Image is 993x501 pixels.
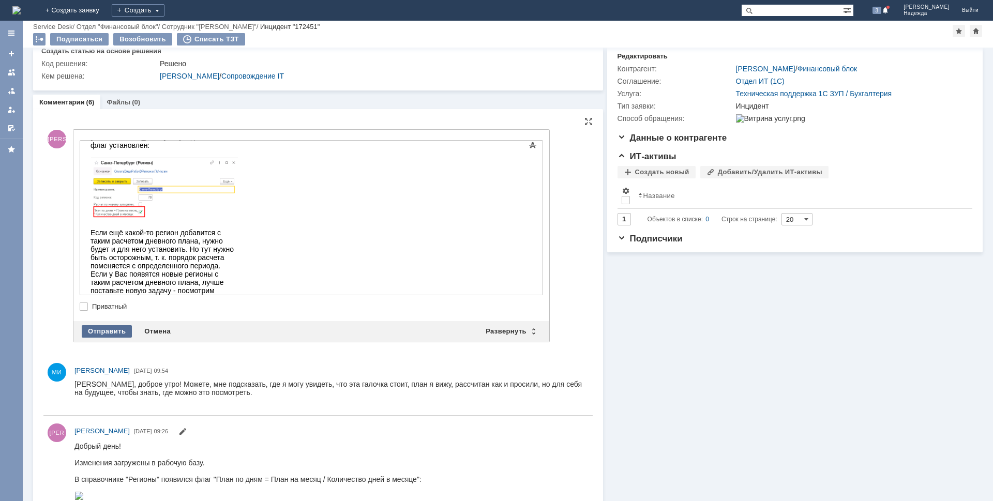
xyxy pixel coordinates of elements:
[221,72,284,80] a: Сопровождение IT
[4,223,151,264] div: Если Вы сейчас зайдете в регион [GEOGRAPHIC_DATA], [GEOGRAPHIC_DATA] или [GEOGRAPHIC_DATA], то ув...
[41,59,158,68] div: Код решения:
[160,59,587,68] div: Решено
[74,366,130,376] a: [PERSON_NAME]
[736,102,967,110] div: Инцидент
[162,23,257,31] a: Сотрудник "[PERSON_NAME]"
[132,98,140,106] div: (0)
[618,133,727,143] span: Данные о контрагенте
[904,4,950,10] span: [PERSON_NAME]
[77,23,158,31] a: Отдел "Финансовый блок"
[736,65,857,73] div: /
[74,426,130,436] a: [PERSON_NAME]
[4,21,152,213] img: ogZ+eTvgIl0AAAAASUVORK5CYII=
[643,192,675,200] div: Название
[584,117,593,126] div: На всю страницу
[736,77,785,85] a: Отдел ИТ (1С)
[77,23,162,31] div: /
[736,114,805,123] img: Витрина услуг.png
[92,302,541,311] label: Приватный
[41,47,161,55] div: Создать статью на основе решения
[798,65,857,73] a: Финансовый блок
[3,83,20,99] a: Заявки в моей ответственности
[3,45,20,62] a: Создать заявку
[736,65,795,73] a: [PERSON_NAME]
[618,234,683,244] span: Подписчики
[162,23,260,31] div: /
[648,213,777,225] i: Строк на странице:
[622,187,630,195] span: Настройки
[3,64,20,81] a: Заявки на командах
[160,72,219,80] a: [PERSON_NAME]
[74,367,130,374] span: [PERSON_NAME]
[953,25,965,37] div: Добавить в избранное
[618,102,734,110] div: Тип заявки:
[618,77,734,85] div: Соглашение:
[112,4,164,17] div: Создать
[618,114,734,123] div: Способ обращения:
[12,6,21,14] a: Перейти на домашнюю страницу
[4,343,151,418] div: Если ещё какой-то регион добавится с таким расчетом дневного плана, нужно будет и для него устано...
[3,120,20,136] a: Мои согласования
[86,98,95,106] div: (6)
[154,368,169,374] span: 09:54
[107,98,130,106] a: Файлы
[154,428,169,434] span: 09:26
[634,183,964,209] th: Название
[4,272,152,333] img: 65RG9PPhvNQAAAAASUVORK5CYII=
[48,130,66,148] span: [PERSON_NAME]
[39,98,85,106] a: Комментарии
[33,23,77,31] div: /
[160,72,587,80] div: /
[33,23,73,31] a: Service Desk
[872,7,882,14] span: 3
[970,25,982,37] div: Сделать домашней страницей
[74,427,130,435] span: [PERSON_NAME]
[618,65,734,73] div: Контрагент:
[705,213,709,225] div: 0
[41,72,158,80] div: Кем решена:
[134,368,152,374] span: [DATE]
[526,139,539,151] span: Показать панель инструментов
[4,4,151,12] div: Меню Справочники -> Регионы:
[3,101,20,118] a: Мои заявки
[12,6,21,14] img: logo
[33,33,46,45] div: Работа с массовостью
[618,52,668,60] div: Редактировать
[736,89,892,98] a: Техническая поддержка 1С ЗУП / Бухгалтерия
[260,23,320,31] div: Инцидент "172451"
[618,89,734,98] div: Услуга:
[648,216,703,223] span: Объектов в списке:
[843,5,853,14] span: Расширенный поиск
[178,429,187,437] span: Редактировать
[618,151,676,161] span: ИТ-активы
[904,10,950,17] span: Надежда
[134,428,152,434] span: [DATE]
